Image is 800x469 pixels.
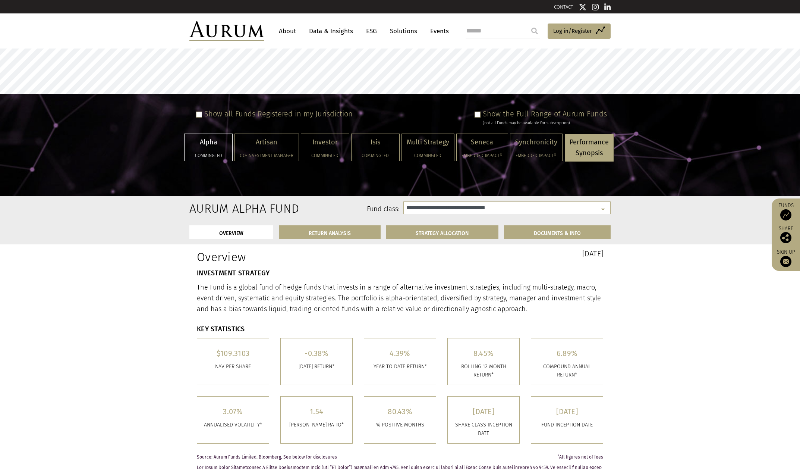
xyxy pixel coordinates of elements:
p: Nav per share [203,363,263,371]
h2: Aurum Alpha Fund [189,201,250,216]
img: Sign up to our newsletter [780,256,791,267]
img: Share this post [780,232,791,243]
a: ESG [362,24,381,38]
p: SHARE CLASS INCEPTION DATE [453,421,514,438]
a: Events [426,24,449,38]
h3: [DATE] [406,250,603,257]
input: Submit [527,24,542,38]
h5: 6.89% [537,350,597,357]
p: Performance Synopsis [570,137,609,159]
h5: 3.07% [203,408,263,415]
h5: 1.54 [286,408,347,415]
p: Investor [306,137,344,148]
h5: 80.43% [370,408,430,415]
a: RETURN ANALYSIS [279,225,381,239]
span: Log in/Register [553,26,592,35]
p: % POSITIVE MONTHS [370,421,430,429]
a: Data & Insights [305,24,357,38]
a: About [275,24,300,38]
h5: Co-investment Manager [240,153,293,158]
p: The Fund is a global fund of hedge funds that invests in a range of alternative investment strate... [197,282,603,314]
img: Access Funds [780,209,791,221]
label: Show the Full Range of Aurum Funds [483,109,607,118]
strong: KEY STATISTICS [197,325,245,333]
img: Instagram icon [592,3,599,11]
p: [DATE] RETURN* [286,363,347,371]
strong: INVESTMENT STRATEGY [197,269,270,277]
p: Seneca [462,137,503,148]
p: COMPOUND ANNUAL RETURN* [537,363,597,379]
a: CONTACT [554,4,573,10]
h5: Embedded Impact® [462,153,503,158]
span: All figures net of fees [558,455,603,460]
img: Twitter icon [579,3,586,11]
h5: Commingled [306,153,344,158]
label: Fund class: [261,204,400,214]
h5: Commingled [356,153,394,158]
a: STRATEGY ALLOCATION [386,225,499,239]
a: Solutions [386,24,421,38]
p: YEAR TO DATE RETURN* [370,363,430,371]
p: Multi Strategy [407,137,449,148]
p: [PERSON_NAME] RATIO* [286,421,347,429]
p: Isis [356,137,394,148]
div: (not all Funds may be available for subscription) [483,120,607,126]
h5: Embedded Impact® [515,153,557,158]
h5: [DATE] [537,408,597,415]
p: Artisan [240,137,293,148]
h5: Commingled [407,153,449,158]
span: Source: Aurum Funds Limited, Bloomberg, See below for disclosures [197,455,337,460]
h5: 8.45% [453,350,514,357]
h5: [DATE] [453,408,514,415]
a: Log in/Register [548,24,611,39]
h5: $109.3103 [203,350,263,357]
p: Alpha [189,137,227,148]
img: Aurum [189,21,264,41]
h1: Overview [197,250,394,264]
a: Funds [775,202,796,221]
p: ANNUALISED VOLATILITY* [203,421,263,429]
img: Linkedin icon [604,3,611,11]
h5: Commingled [189,153,227,158]
label: Show all Funds Registered in my Jurisdiction [204,109,353,118]
div: Share [775,226,796,243]
p: FUND INCEPTION DATE [537,421,597,429]
p: Synchronicity [515,137,557,148]
a: DOCUMENTS & INFO [504,225,611,239]
a: Sign up [775,249,796,267]
h5: -0.38% [286,350,347,357]
h5: 4.39% [370,350,430,357]
p: ROLLING 12 MONTH RETURN* [453,363,514,379]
